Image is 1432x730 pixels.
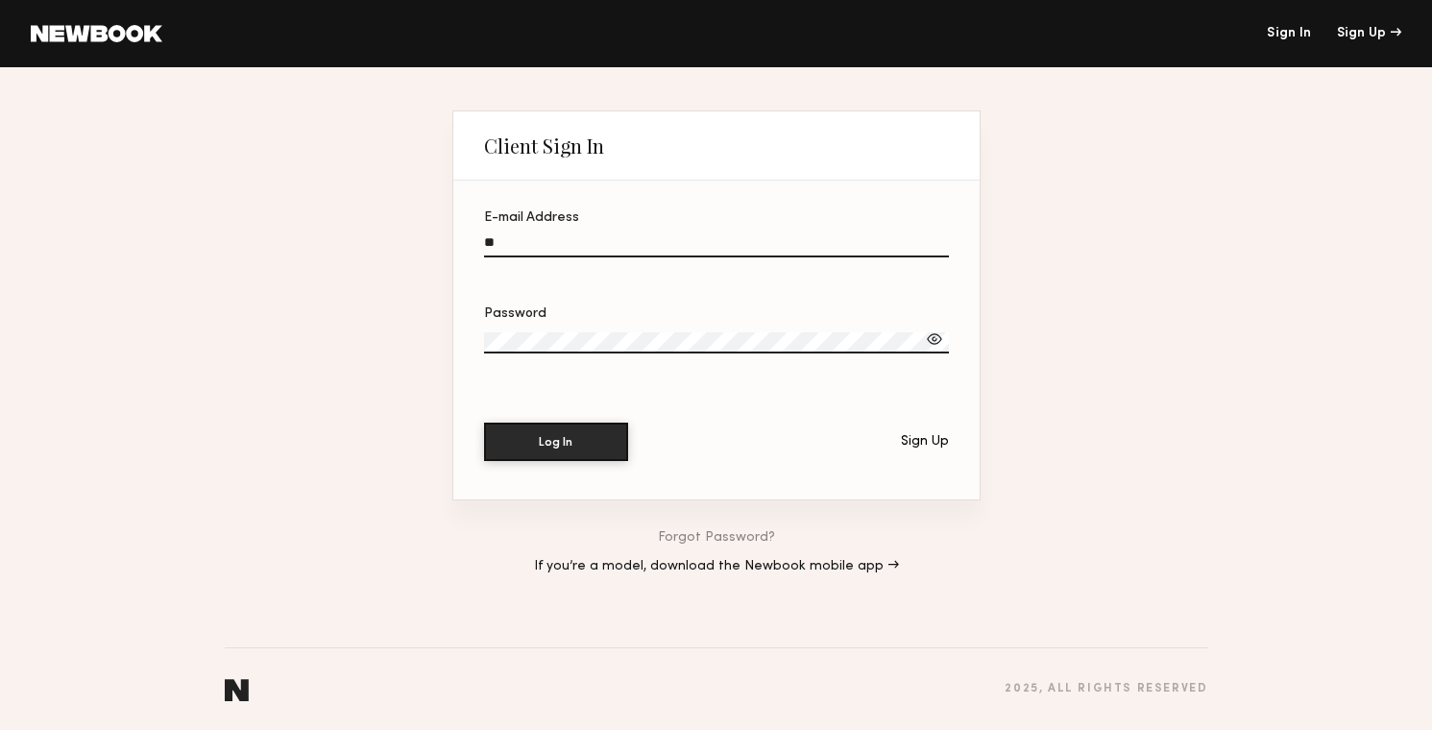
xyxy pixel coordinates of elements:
[1267,27,1311,40] a: Sign In
[658,531,775,545] a: Forgot Password?
[1337,27,1401,40] div: Sign Up
[534,560,899,573] a: If you’re a model, download the Newbook mobile app →
[484,332,949,353] input: Password
[484,423,628,461] button: Log In
[484,211,949,225] div: E-mail Address
[484,134,604,158] div: Client Sign In
[484,307,949,321] div: Password
[901,435,949,449] div: Sign Up
[484,235,949,257] input: E-mail Address
[1005,683,1207,695] div: 2025 , all rights reserved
